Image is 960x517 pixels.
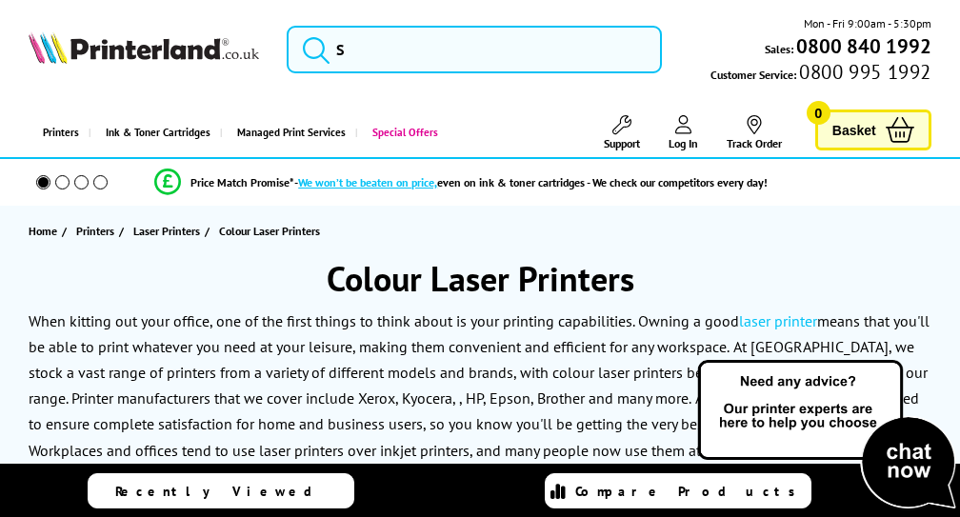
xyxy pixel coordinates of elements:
[76,221,119,241] a: Printers
[693,357,960,513] img: Open Live Chat window
[796,33,931,59] b: 0800 840 1992
[220,109,355,157] a: Managed Print Services
[815,109,931,150] a: Basket 0
[29,337,928,408] p: At [GEOGRAPHIC_DATA], we stock a vast range of printers from a variety of different models and br...
[355,109,448,157] a: Special Offers
[669,136,698,150] span: Log In
[832,117,876,143] span: Basket
[298,175,437,189] span: We won’t be beaten on price,
[545,473,811,508] a: Compare Products
[219,224,320,238] span: Colour Laser Printers
[294,175,768,189] div: - even on ink & toner cartridges - We check our competitors every day!
[29,31,259,64] img: Printerland Logo
[575,483,806,500] span: Compare Products
[190,175,294,189] span: Price Match Promise*
[710,63,930,84] span: Customer Service:
[29,109,89,157] a: Printers
[739,311,817,330] a: laser printer
[807,101,830,125] span: 0
[793,37,931,55] a: 0800 840 1992
[133,221,205,241] a: Laser Printers
[88,473,354,508] a: Recently Viewed
[796,63,930,81] span: 0800 995 1992
[669,115,698,150] a: Log In
[76,221,114,241] span: Printers
[604,115,640,150] a: Support
[115,483,331,500] span: Recently Viewed
[765,40,793,58] span: Sales:
[287,26,662,73] input: S
[604,136,640,150] span: Support
[29,221,62,241] a: Home
[19,256,941,301] h1: Colour Laser Printers
[804,14,931,32] span: Mon - Fri 9:00am - 5:30pm
[10,166,912,199] li: modal_Promise
[727,115,782,150] a: Track Order
[29,31,259,68] a: Printerland Logo
[89,109,220,157] a: Ink & Toner Cartridges
[133,221,200,241] span: Laser Printers
[29,311,930,356] p: When kitting out your office, one of the first things to think about is your printing capabilitie...
[106,109,210,157] span: Ink & Toner Cartridges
